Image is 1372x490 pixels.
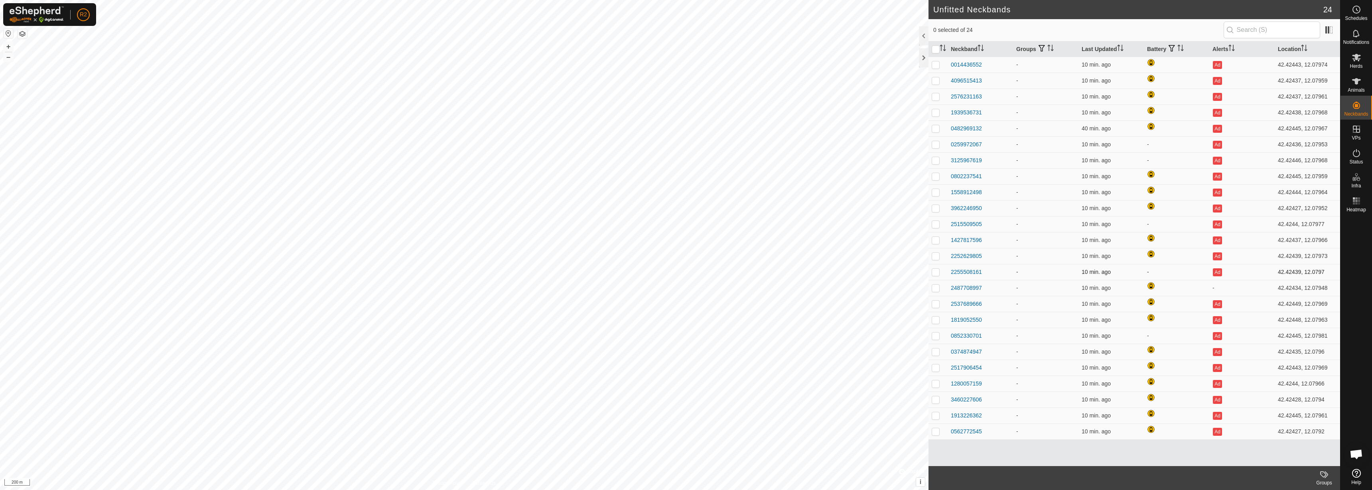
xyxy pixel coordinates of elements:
button: – [4,52,13,62]
td: - [1013,232,1078,248]
div: Aprire la chat [1344,442,1368,466]
button: Reset Map [4,29,13,38]
button: Ad [1213,332,1222,340]
button: Ad [1213,189,1222,197]
button: Map Layers [18,29,27,39]
input: Search (S) [1224,22,1320,38]
td: - [1013,376,1078,392]
span: Oct 3, 2025, 5:04 PM [1082,221,1111,227]
div: 1427817596 [951,236,982,244]
button: Ad [1213,252,1222,260]
span: Herds [1350,64,1362,69]
td: - [1013,392,1078,407]
td: - [1144,216,1209,232]
button: Ad [1213,428,1222,436]
button: Ad [1213,157,1222,165]
p-sorticon: Activate to sort [978,46,984,52]
button: Ad [1213,348,1222,356]
span: i [920,478,921,485]
a: Help [1340,466,1372,488]
p-sorticon: Activate to sort [1228,46,1235,52]
td: 42.42446, 12.07968 [1275,152,1340,168]
img: Gallagher Logo [10,6,64,23]
div: 0482969132 [951,124,982,133]
td: 42.42443, 12.07974 [1275,57,1340,73]
button: Ad [1213,205,1222,213]
td: - [1013,104,1078,120]
span: Oct 3, 2025, 5:04 PM [1082,396,1111,403]
span: Oct 3, 2025, 5:04 PM [1082,157,1111,163]
span: Heatmap [1346,207,1366,212]
td: 42.42436, 12.07953 [1275,136,1340,152]
td: - [1013,168,1078,184]
th: Battery [1144,41,1209,57]
td: 42.42434, 12.07948 [1275,280,1340,296]
td: - [1013,136,1078,152]
th: Last Updated [1078,41,1144,57]
div: 0259972067 [951,140,982,149]
button: i [916,478,925,486]
span: Schedules [1345,16,1367,21]
button: Ad [1213,77,1222,85]
span: Oct 3, 2025, 5:04 PM [1082,93,1111,100]
td: - [1013,184,1078,200]
button: Ad [1213,61,1222,69]
div: 0014436552 [951,61,982,69]
button: Ad [1213,396,1222,404]
span: Notifications [1343,40,1369,45]
td: - [1209,280,1275,296]
td: - [1013,200,1078,216]
a: Contact Us [472,480,496,487]
span: Oct 3, 2025, 5:04 PM [1082,253,1111,259]
div: 2255508161 [951,268,982,276]
div: 1819052550 [951,316,982,324]
button: Ad [1213,173,1222,181]
span: Oct 3, 2025, 5:04 PM [1082,61,1111,68]
div: 4096515413 [951,77,982,85]
td: - [1013,280,1078,296]
td: - [1144,136,1209,152]
td: - [1144,328,1209,344]
button: Ad [1213,300,1222,308]
div: 1913226362 [951,411,982,420]
span: 24 [1323,4,1332,16]
div: 1939536731 [951,108,982,117]
p-sorticon: Activate to sort [940,46,946,52]
td: - [1013,407,1078,423]
button: Ad [1213,268,1222,276]
div: 2487708997 [951,284,982,292]
span: R2 [80,10,87,19]
button: Ad [1213,125,1222,133]
td: - [1144,264,1209,280]
div: 0852330701 [951,332,982,340]
div: 3460227606 [951,396,982,404]
span: Animals [1348,88,1365,92]
span: Oct 3, 2025, 5:04 PM [1082,348,1111,355]
td: 42.42445, 12.07981 [1275,328,1340,344]
td: - [1013,360,1078,376]
span: Oct 3, 2025, 5:04 PM [1082,333,1111,339]
td: - [1013,73,1078,89]
td: 42.42443, 12.07969 [1275,360,1340,376]
div: Groups [1308,479,1340,486]
td: - [1013,216,1078,232]
td: 42.42449, 12.07969 [1275,296,1340,312]
span: Oct 3, 2025, 5:04 PM [1082,380,1111,387]
span: Infra [1351,183,1361,188]
td: 42.4244, 12.07966 [1275,376,1340,392]
td: 42.42437, 12.07959 [1275,73,1340,89]
td: 42.42439, 12.0797 [1275,264,1340,280]
span: Oct 3, 2025, 5:04 PM [1082,109,1111,116]
a: Privacy Policy [433,480,463,487]
h2: Unfitted Neckbands [933,5,1323,14]
th: Location [1275,41,1340,57]
span: Oct 3, 2025, 5:04 PM [1082,77,1111,84]
button: Ad [1213,141,1222,149]
span: Oct 3, 2025, 5:04 PM [1082,285,1111,291]
span: Oct 3, 2025, 5:04 PM [1082,301,1111,307]
td: - [1013,296,1078,312]
td: 42.42437, 12.07966 [1275,232,1340,248]
button: Ad [1213,380,1222,388]
td: 42.42445, 12.07961 [1275,407,1340,423]
div: 3125967619 [951,156,982,165]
